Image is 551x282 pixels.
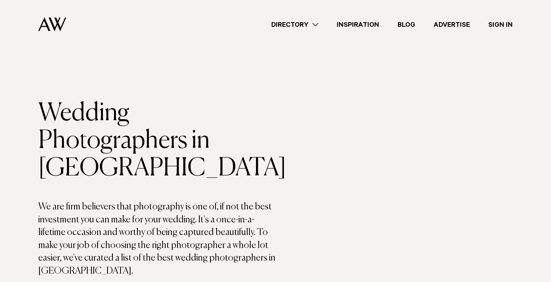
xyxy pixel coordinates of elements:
[262,19,328,30] a: Directory
[388,19,424,30] a: Blog
[38,17,66,31] img: Auckland Weddings Logo
[479,19,522,30] a: Sign In
[38,201,275,278] p: We are firm believers that photography is one of, if not the best investment you can make for you...
[328,19,388,30] a: Inspiration
[38,100,275,182] h1: Wedding Photographers in [GEOGRAPHIC_DATA]
[424,19,479,30] a: Advertise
